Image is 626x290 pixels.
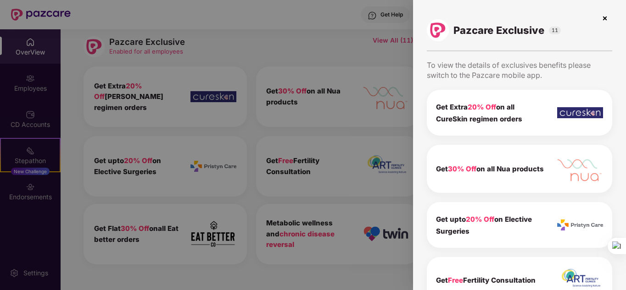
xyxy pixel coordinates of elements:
b: Get Extra on all CureSkin regimen orders [436,103,522,123]
img: icon [557,107,603,119]
img: svg+xml;base64,PHN2ZyBpZD0iQ3Jvc3MtMzJ4MzIiIHhtbG5zPSJodHRwOi8vd3d3LnczLm9yZy8yMDAwL3N2ZyIgd2lkdG... [598,11,612,26]
b: Get Fertility Consultation [436,276,536,285]
span: 20% Off [468,103,496,111]
span: Free [448,276,463,285]
span: 11 [549,27,561,34]
b: Get upto on Elective Surgeries [436,215,532,235]
span: Pazcare Exclusive [453,24,544,37]
img: icon [557,219,603,231]
b: Get on all Nua products [436,164,544,173]
span: To view the details of exclusives benefits please switch to the Pazcare mobile app. [427,60,591,80]
span: 20% Off [466,215,494,224]
span: 30% Off [448,164,476,173]
img: icon [557,154,603,184]
img: logo [430,22,446,38]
